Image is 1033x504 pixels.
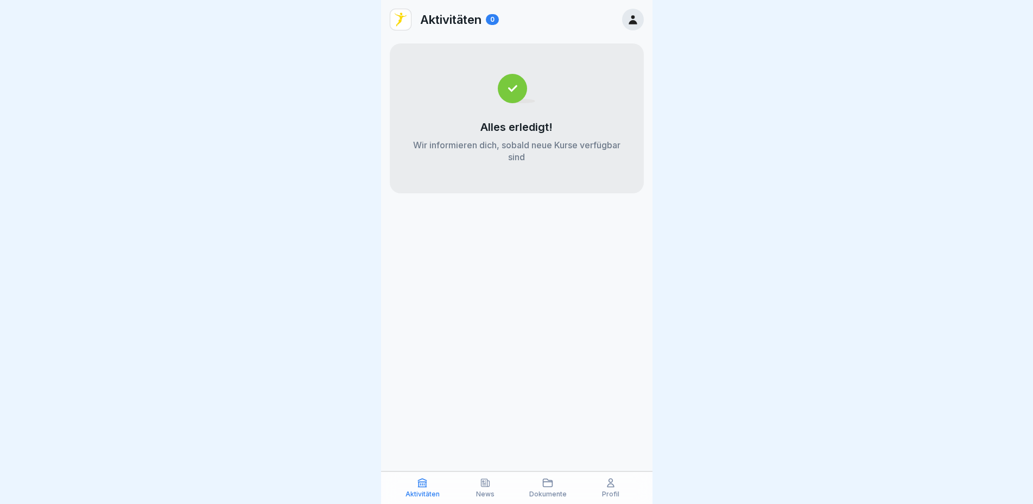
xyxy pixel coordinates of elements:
[480,121,553,134] p: Alles erledigt!
[602,490,619,498] p: Profil
[390,9,411,30] img: vd4jgc378hxa8p7qw0fvrl7x.png
[529,490,567,498] p: Dokumente
[486,14,499,25] div: 0
[420,12,481,27] p: Aktivitäten
[411,139,622,163] p: Wir informieren dich, sobald neue Kurse verfügbar sind
[498,74,535,103] img: completed.svg
[405,490,440,498] p: Aktivitäten
[476,490,495,498] p: News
